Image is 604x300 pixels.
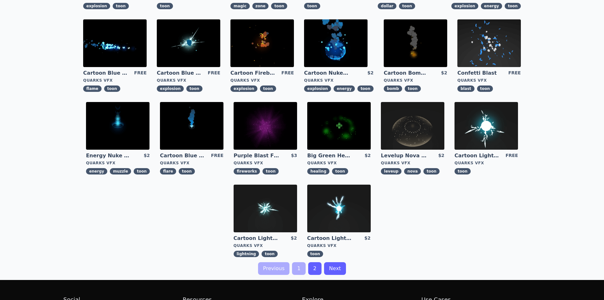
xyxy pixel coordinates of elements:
a: Big Green Healing Effect [307,152,353,159]
div: Quarks VFX [384,78,447,83]
span: explosion [230,85,257,92]
a: Cartoon Nuke Energy Explosion [304,70,350,77]
a: Levelup Nova Effect [381,152,427,159]
div: $2 [144,152,150,159]
img: imgAlt [230,19,294,67]
img: imgAlt [307,185,371,232]
div: Quarks VFX [307,243,371,248]
div: FREE [134,70,147,77]
div: Quarks VFX [381,160,444,166]
div: Quarks VFX [157,78,220,83]
a: Confetti Blast [457,70,503,77]
span: toon [477,85,493,92]
a: Cartoon Bomb Fuse [384,70,429,77]
img: imgAlt [381,102,444,150]
img: imgAlt [157,19,220,67]
a: Cartoon Fireball Explosion [230,70,276,77]
a: Cartoon Blue Flare [160,152,206,159]
div: Quarks VFX [83,78,147,83]
span: magic [230,3,249,9]
div: Quarks VFX [86,160,150,166]
a: 1 [292,262,305,275]
span: toon [179,168,195,174]
a: Cartoon Lightning Ball with Bloom [307,235,353,242]
img: imgAlt [307,102,371,150]
span: zone [252,3,269,9]
img: imgAlt [384,19,447,67]
div: Quarks VFX [307,160,371,166]
div: Quarks VFX [455,160,518,166]
a: Energy Nuke Muzzle Flash [86,152,132,159]
div: Quarks VFX [304,78,374,83]
img: imgAlt [160,102,223,150]
div: Quarks VFX [457,78,521,83]
a: Cartoon Blue Flamethrower [83,70,129,77]
span: toon [271,3,287,9]
span: nova [404,168,421,174]
span: toon [113,3,129,9]
span: explosion [157,85,184,92]
div: Quarks VFX [234,243,297,248]
div: $3 [291,152,297,159]
span: energy [481,3,502,9]
span: toon [304,3,320,9]
div: FREE [508,70,521,77]
a: Next [324,262,346,275]
div: $2 [367,70,373,77]
span: toon [134,168,150,174]
div: Quarks VFX [230,78,294,83]
img: imgAlt [86,102,149,150]
span: toon [262,251,278,257]
img: imgAlt [304,19,368,67]
img: imgAlt [83,19,147,67]
div: Quarks VFX [160,160,223,166]
span: flame [83,85,102,92]
div: FREE [506,152,518,159]
span: fireworks [234,168,260,174]
div: $2 [364,235,370,242]
a: 2 [308,262,322,275]
div: $2 [291,235,297,242]
img: imgAlt [455,102,518,150]
span: toon [262,168,279,174]
div: $2 [441,70,447,77]
img: imgAlt [457,19,521,67]
span: toon [260,85,276,92]
a: Cartoon Blue Gas Explosion [157,70,202,77]
a: Cartoon Lightning Ball Explosion [234,235,279,242]
span: dollar [378,3,396,9]
span: toon [307,251,323,257]
span: toon [157,3,173,9]
div: FREE [211,152,223,159]
img: imgAlt [234,185,297,232]
span: energy [334,85,355,92]
span: toon [405,85,421,92]
span: healing [307,168,329,174]
a: Cartoon Lightning Ball [455,152,500,159]
span: muzzle [110,168,131,174]
span: blast [457,85,475,92]
span: toon [455,168,471,174]
span: toon [332,168,348,174]
span: lightning [234,251,259,257]
div: $2 [365,152,371,159]
span: flare [160,168,176,174]
span: toon [505,3,521,9]
span: energy [86,168,107,174]
span: explosion [83,3,110,9]
img: imgAlt [234,102,297,150]
span: toon [399,3,415,9]
div: $2 [438,152,444,159]
div: FREE [208,70,220,77]
span: explosion [304,85,331,92]
span: toon [423,168,440,174]
span: explosion [451,3,478,9]
span: bomb [384,85,402,92]
span: toon [186,85,202,92]
span: toon [357,85,374,92]
a: Previous [258,262,290,275]
span: leveup [381,168,402,174]
div: Quarks VFX [234,160,297,166]
div: FREE [282,70,294,77]
span: toon [104,85,120,92]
